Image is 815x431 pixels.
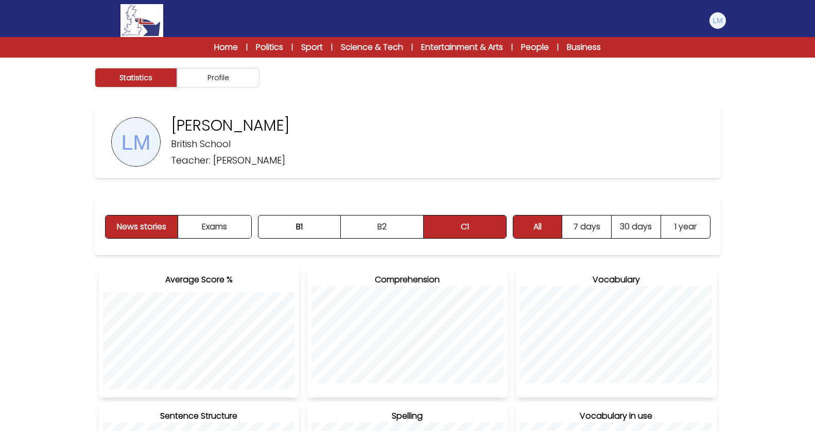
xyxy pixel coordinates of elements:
[567,41,601,53] a: Business
[521,41,549,53] a: People
[311,410,504,422] h3: Spelling
[301,41,323,53] a: Sport
[112,118,160,166] img: UserPhoto
[341,41,403,53] a: Science & Tech
[341,215,424,238] button: B2
[520,410,712,422] h3: Vocabulary in use
[513,215,563,238] button: All
[95,68,177,87] button: Statistics
[421,41,503,53] a: Entertainment & Arts
[103,274,295,286] h3: Average Score %
[120,4,163,37] img: Logo
[520,274,712,286] h3: Vocabulary
[256,41,283,53] a: Politics
[103,410,295,422] h3: Sentence Structure
[562,215,612,238] button: 7 days
[311,274,504,286] h3: Comprehension
[557,42,559,52] span: |
[411,42,413,52] span: |
[661,215,710,238] button: 1 year
[89,4,196,37] a: Logo
[612,215,661,238] button: 30 days
[511,42,513,52] span: |
[178,215,251,238] button: Exams
[171,153,285,168] p: Teacher: [PERSON_NAME]
[214,41,238,53] a: Home
[106,215,179,238] button: News stories
[331,42,333,52] span: |
[291,42,293,52] span: |
[258,215,341,238] button: B1
[177,68,259,87] button: Profile
[171,137,231,151] p: British School
[709,12,726,29] img: Leonardo Magnolfi
[246,42,248,52] span: |
[171,116,290,135] p: [PERSON_NAME]
[424,215,506,238] button: C1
